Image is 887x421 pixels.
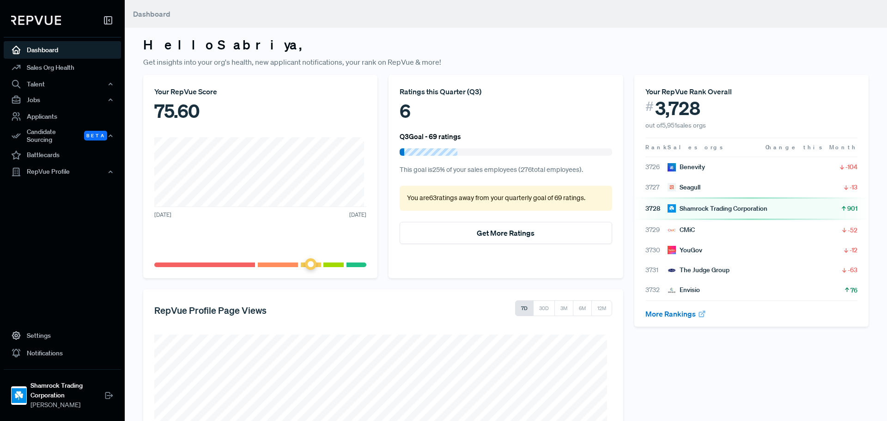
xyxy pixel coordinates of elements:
div: The Judge Group [668,265,729,275]
span: out of 5,951 sales orgs [645,121,706,129]
a: Applicants [4,108,121,125]
p: This goal is 25 % of your sales employees ( 276 total employees). [400,165,612,175]
img: The Judge Group [668,266,676,275]
a: Dashboard [4,41,121,59]
div: Candidate Sourcing [4,125,121,146]
div: Ratings this Quarter ( Q3 ) [400,86,612,97]
span: 3,728 [655,97,700,119]
span: Dashboard [133,9,170,18]
h3: Hello Sabriya , [143,37,869,53]
span: [DATE] [349,211,366,219]
span: 3727 [645,183,668,192]
a: Settings [4,327,121,344]
button: 12M [591,300,612,316]
img: Benevity [668,163,676,171]
a: Shamrock Trading CorporationShamrock Trading Corporation[PERSON_NAME] [4,369,121,414]
img: Shamrock Trading Corporation [12,388,26,403]
span: 3732 [645,285,668,295]
span: -12 [850,245,857,255]
span: Sales orgs [668,143,724,151]
div: Seagull [668,183,700,192]
span: 3731 [645,265,668,275]
button: 7D [515,300,534,316]
span: [DATE] [154,211,171,219]
h5: RepVue Profile Page Views [154,305,267,316]
a: More Rankings [645,309,706,318]
div: Shamrock Trading Corporation [668,204,767,214]
div: 6 [400,97,612,125]
button: 6M [573,300,592,316]
a: Battlecards [4,146,121,164]
button: 3M [554,300,573,316]
span: 3730 [645,245,668,255]
img: Seagull [668,183,676,191]
span: 3728 [645,204,668,214]
div: 75.60 [154,97,366,125]
span: Beta [84,131,107,140]
div: Your RepVue Score [154,86,366,97]
button: Talent [4,76,121,92]
span: 901 [847,204,857,213]
span: [PERSON_NAME] [30,400,104,410]
p: You are 63 ratings away from your quarterly goal of 69 ratings . [407,193,604,203]
span: Change this Month [765,143,857,151]
img: Shamrock Trading Corporation [668,204,676,213]
strong: Shamrock Trading Corporation [30,381,104,400]
div: CMiC [668,225,695,235]
span: 3726 [645,162,668,172]
div: YouGov [668,245,702,255]
button: RepVue Profile [4,164,121,180]
span: 76 [851,286,857,295]
button: Candidate Sourcing Beta [4,125,121,146]
h6: Q3 Goal - 69 ratings [400,132,461,140]
span: -104 [845,162,857,171]
span: 3729 [645,225,668,235]
p: Get insights into your org's health, new applicant notifications, your rank on RepVue & more! [143,56,869,67]
span: -52 [848,226,857,235]
span: -63 [848,265,857,275]
img: YouGov [668,246,676,254]
button: 30D [533,300,555,316]
img: RepVue [11,16,61,25]
a: Sales Org Health [4,59,121,76]
button: Jobs [4,92,121,108]
img: Envisio [668,286,676,294]
button: Get More Ratings [400,222,612,244]
div: Benevity [668,162,705,172]
span: Your RepVue Rank Overall [645,87,732,96]
div: Envisio [668,285,700,295]
span: Rank [645,143,668,152]
span: -13 [850,183,857,192]
span: # [645,97,654,116]
img: CMiC [668,226,676,234]
a: Notifications [4,344,121,362]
